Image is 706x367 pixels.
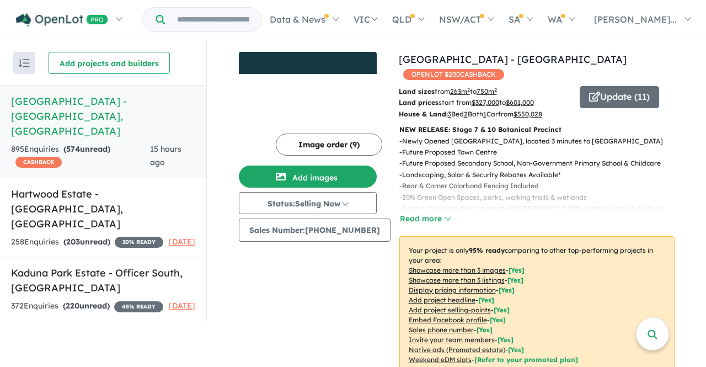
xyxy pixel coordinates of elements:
p: NEW RELEASE: Stage 7 & 10 Botanical Precinct [399,124,675,135]
div: 258 Enquir ies [11,236,163,249]
p: - 20% Green Open Spaces, parks, walking trails & wetlands [399,192,683,203]
span: [ Yes ] [507,276,523,284]
u: Native ads (Promoted estate) [409,345,505,354]
span: 20 % READY [115,237,163,248]
span: [ Yes ] [478,296,494,304]
button: Add images [239,166,377,188]
u: Sales phone number [409,326,474,334]
span: [ Yes ] [509,266,525,274]
button: Sales Number:[PHONE_NUMBER] [239,219,391,242]
p: Bed Bath Car from [399,109,571,120]
u: Add project selling-points [409,306,491,314]
p: - Rear & Corner Colorbond Fencing Included [399,180,683,192]
button: Status:Selling Now [239,192,377,214]
b: Land sizes [399,87,435,95]
b: Land prices [399,98,438,107]
p: - Future Proposed Town Centre [399,147,683,158]
sup: 2 [467,87,470,93]
button: Add projects and builders [49,52,170,74]
u: 1 [483,110,486,118]
u: Embed Facebook profile [409,316,487,324]
img: Openlot PRO Logo White [16,13,108,27]
h5: Kaduna Park Estate - Officer South , [GEOGRAPHIC_DATA] [11,265,195,295]
u: Showcase more than 3 images [409,266,506,274]
u: $ 550,028 [514,110,542,118]
span: [ Yes ] [477,326,493,334]
span: [PERSON_NAME]... [594,14,677,25]
span: CASHBACK [15,157,62,168]
span: [ Yes ] [494,306,510,314]
p: - Newly Opened [GEOGRAPHIC_DATA], located 3 minutes to [GEOGRAPHIC_DATA] [399,136,683,147]
span: to [470,87,497,95]
u: Add project headline [409,296,475,304]
span: 15 hours ago [150,144,181,167]
button: Read more [399,212,451,225]
div: 895 Enquir ies [11,143,150,169]
sup: 2 [494,87,497,93]
p: from [399,86,571,97]
p: start from [399,97,571,108]
strong: ( unread) [63,144,110,154]
span: [ Yes ] [498,336,514,344]
button: Image order (9) [276,134,382,156]
span: OPENLOT $ 200 CASHBACK [403,69,504,80]
span: 220 [66,301,79,311]
span: [Yes] [508,345,524,354]
p: - Landscaping, Solar & Security Rebates Available* [399,169,683,180]
span: 45 % READY [114,301,163,312]
span: [ Yes ] [490,316,506,324]
h5: Hartwood Estate - [GEOGRAPHIC_DATA] , [GEOGRAPHIC_DATA] [11,187,195,231]
b: 95 % ready [469,246,505,254]
span: [DATE] [169,237,195,247]
span: 574 [66,144,80,154]
span: 203 [66,237,80,247]
div: 372 Enquir ies [11,300,163,313]
u: Display pricing information [409,286,496,294]
span: [ Yes ] [499,286,515,294]
u: 263 m [450,87,470,95]
input: Try estate name, suburb, builder or developer [167,8,259,31]
span: [Refer to your promoted plan] [474,355,578,364]
span: [DATE] [169,301,195,311]
u: Weekend eDM slots [409,355,472,364]
u: $ 327,000 [472,98,499,107]
strong: ( unread) [63,237,110,247]
b: House & Land: [399,110,448,118]
img: sort.svg [19,59,30,67]
span: to [499,98,534,107]
u: 3 [448,110,451,118]
a: [GEOGRAPHIC_DATA] - [GEOGRAPHIC_DATA] [399,53,627,66]
u: 2 [464,110,468,118]
u: 750 m [477,87,497,95]
p: - Future Proposed Secondary School, Non-Government Primary School & Childcare [399,158,683,169]
button: Update (11) [580,86,659,108]
u: Showcase more than 3 listings [409,276,505,284]
u: Invite your team members [409,336,495,344]
h5: [GEOGRAPHIC_DATA] - [GEOGRAPHIC_DATA] , [GEOGRAPHIC_DATA] [11,94,195,139]
p: - A short 20 minute drive to nearby [GEOGRAPHIC_DATA] or the bustling suburb of [GEOGRAPHIC_DATA] [399,203,683,226]
u: $ 601,000 [506,98,534,107]
strong: ( unread) [63,301,110,311]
